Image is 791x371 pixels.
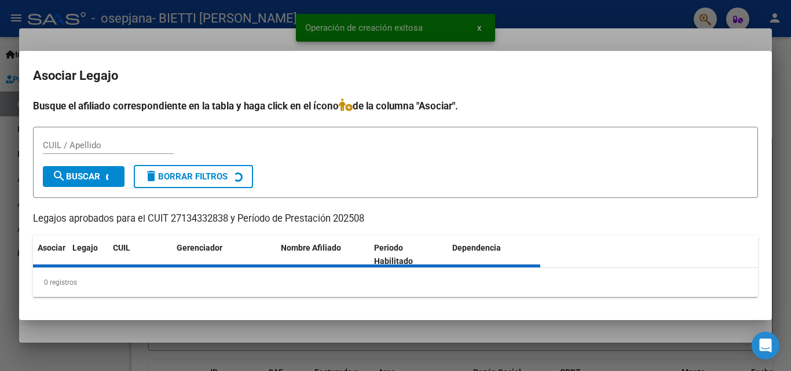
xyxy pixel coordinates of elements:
[33,98,758,113] h4: Busque el afiliado correspondiente en la tabla y haga click en el ícono de la columna "Asociar".
[281,243,341,252] span: Nombre Afiliado
[177,243,222,252] span: Gerenciador
[33,65,758,87] h2: Asociar Legajo
[113,243,130,252] span: CUIL
[448,236,541,274] datatable-header-cell: Dependencia
[72,243,98,252] span: Legajo
[38,243,65,252] span: Asociar
[369,236,448,274] datatable-header-cell: Periodo Habilitado
[752,332,779,359] div: Open Intercom Messenger
[33,268,758,297] div: 0 registros
[452,243,501,252] span: Dependencia
[52,171,100,182] span: Buscar
[43,166,124,187] button: Buscar
[172,236,276,274] datatable-header-cell: Gerenciador
[33,212,758,226] p: Legajos aprobados para el CUIT 27134332838 y Período de Prestación 202508
[108,236,172,274] datatable-header-cell: CUIL
[276,236,369,274] datatable-header-cell: Nombre Afiliado
[374,243,413,266] span: Periodo Habilitado
[68,236,108,274] datatable-header-cell: Legajo
[144,171,228,182] span: Borrar Filtros
[52,169,66,183] mat-icon: search
[134,165,253,188] button: Borrar Filtros
[144,169,158,183] mat-icon: delete
[33,236,68,274] datatable-header-cell: Asociar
